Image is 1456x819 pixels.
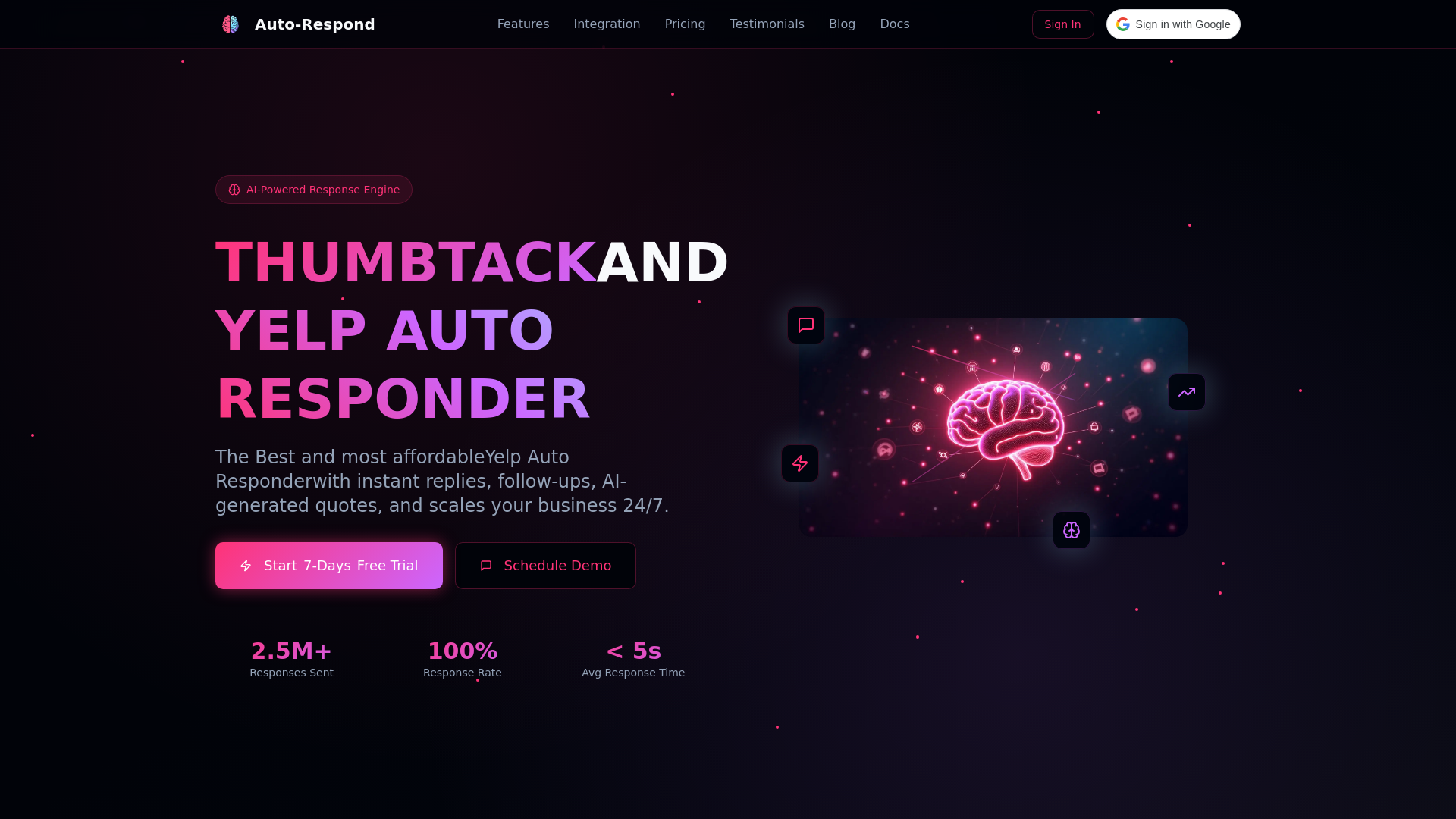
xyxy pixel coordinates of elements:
img: AI Neural Network Brain [799,318,1188,537]
button: Schedule Demo [455,542,637,589]
div: Response Rate [386,665,538,680]
div: Responses Sent [215,665,368,680]
div: Avg Response Time [557,665,710,680]
span: AND [596,231,730,294]
div: < 5s [557,638,710,665]
div: Auto-Respond [255,14,375,35]
div: Sign in with Google [1106,9,1241,39]
a: Auto-Respond LogoAuto-Respond [215,9,375,39]
span: AI-Powered Response Engine [246,182,400,197]
a: Pricing [665,15,706,33]
a: Integration [573,15,640,33]
a: Blog [829,15,855,33]
a: Testimonials [730,15,805,33]
img: Auto-Respond Logo [221,15,240,33]
a: Docs [880,15,909,33]
span: THUMBTACK [215,231,596,294]
div: 100% [386,638,538,665]
h1: YELP AUTO RESPONDER [215,297,710,433]
div: 2.5M+ [215,638,368,665]
span: 7-Days [303,555,351,576]
a: Sign In [1032,10,1094,39]
a: Start7-DaysFree Trial [215,542,443,589]
a: Features [497,15,550,33]
p: The Best and most affordable with instant replies, follow-ups, AI-generated quotes, and scales yo... [215,445,710,518]
span: Yelp Auto Responder [215,447,570,492]
span: Sign in with Google [1136,17,1231,33]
